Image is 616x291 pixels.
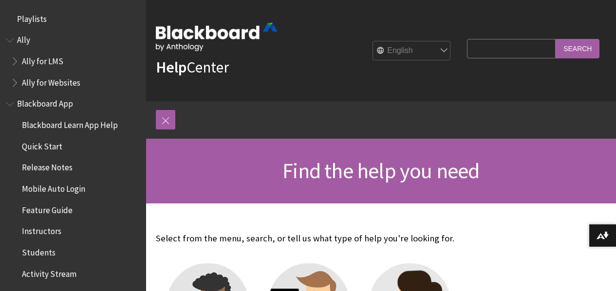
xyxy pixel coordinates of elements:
strong: Help [156,57,187,77]
span: Mobile Auto Login [22,181,85,194]
nav: Book outline for Playlists [6,11,140,27]
span: Activity Stream [22,266,76,279]
span: Blackboard Learn App Help [22,117,118,130]
p: Select from the menu, search, or tell us what type of help you're looking for. [156,232,462,245]
span: Students [22,244,56,257]
span: Ally for LMS [22,53,63,66]
span: Feature Guide [22,202,73,215]
img: Blackboard by Anthology [156,23,278,51]
span: Find the help you need [282,157,479,184]
span: Ally for Websites [22,74,80,88]
span: Quick Start [22,138,62,151]
nav: Book outline for Anthology Ally Help [6,32,140,91]
input: Search [556,39,599,58]
a: HelpCenter [156,57,229,77]
span: Playlists [17,11,47,24]
span: Ally [17,32,30,45]
select: Site Language Selector [373,41,451,61]
span: Instructors [22,223,61,236]
span: Release Notes [22,160,73,173]
span: Blackboard App [17,96,73,109]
